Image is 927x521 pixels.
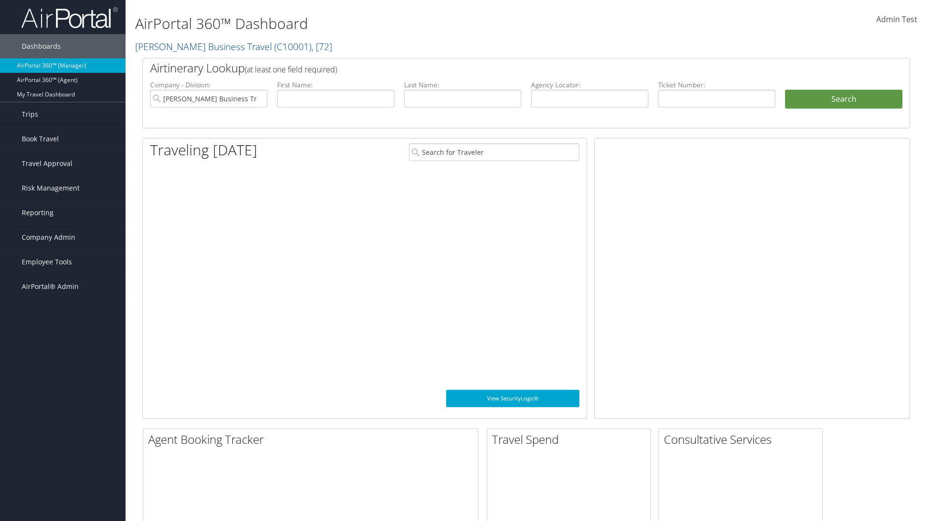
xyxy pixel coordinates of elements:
[21,6,118,29] img: airportal-logo.png
[22,176,80,200] span: Risk Management
[311,40,332,53] span: , [ 72 ]
[22,34,61,58] span: Dashboards
[22,250,72,274] span: Employee Tools
[22,225,75,249] span: Company Admin
[876,14,917,25] span: Admin Test
[135,40,332,53] a: [PERSON_NAME] Business Travel
[22,201,54,225] span: Reporting
[446,390,579,407] a: View SecurityLogic®
[664,431,822,448] h2: Consultative Services
[876,5,917,35] a: Admin Test
[274,40,311,53] span: ( C10001 )
[22,151,72,176] span: Travel Approval
[148,431,478,448] h2: Agent Booking Tracker
[150,80,267,90] label: Company - Division:
[150,140,257,160] h1: Traveling [DATE]
[22,127,59,151] span: Book Travel
[22,274,79,299] span: AirPortal® Admin
[409,143,579,161] input: Search for Traveler
[22,102,38,126] span: Trips
[150,60,839,76] h2: Airtinerary Lookup
[245,64,337,75] span: (at least one field required)
[492,431,650,448] h2: Travel Spend
[135,14,657,34] h1: AirPortal 360™ Dashboard
[531,80,648,90] label: Agency Locator:
[658,80,775,90] label: Ticket Number:
[785,90,902,109] button: Search
[277,80,394,90] label: First Name:
[404,80,521,90] label: Last Name:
